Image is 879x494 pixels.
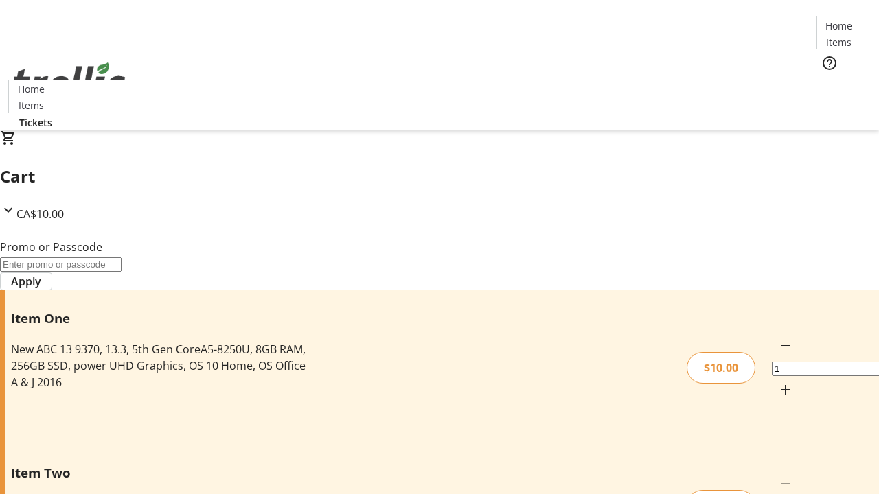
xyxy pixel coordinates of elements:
h3: Item Two [11,463,311,482]
span: Tickets [19,115,52,130]
button: Decrement by one [772,332,799,360]
button: Increment by one [772,376,799,403]
span: Apply [11,273,41,290]
span: Tickets [827,80,860,94]
span: CA$10.00 [16,207,64,222]
h3: Item One [11,309,311,328]
a: Tickets [8,115,63,130]
a: Home [9,82,53,96]
div: $10.00 [687,352,755,384]
span: Items [19,98,44,113]
span: Home [18,82,45,96]
a: Items [817,35,860,49]
a: Items [9,98,53,113]
div: New ABC 13 9370, 13.3, 5th Gen CoreA5-8250U, 8GB RAM, 256GB SSD, power UHD Graphics, OS 10 Home, ... [11,341,311,390]
a: Tickets [816,80,871,94]
button: Help [816,49,843,77]
a: Home [817,19,860,33]
img: Orient E2E Organization gAGAplvE66's Logo [8,47,130,116]
span: Items [826,35,852,49]
span: Home [825,19,852,33]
